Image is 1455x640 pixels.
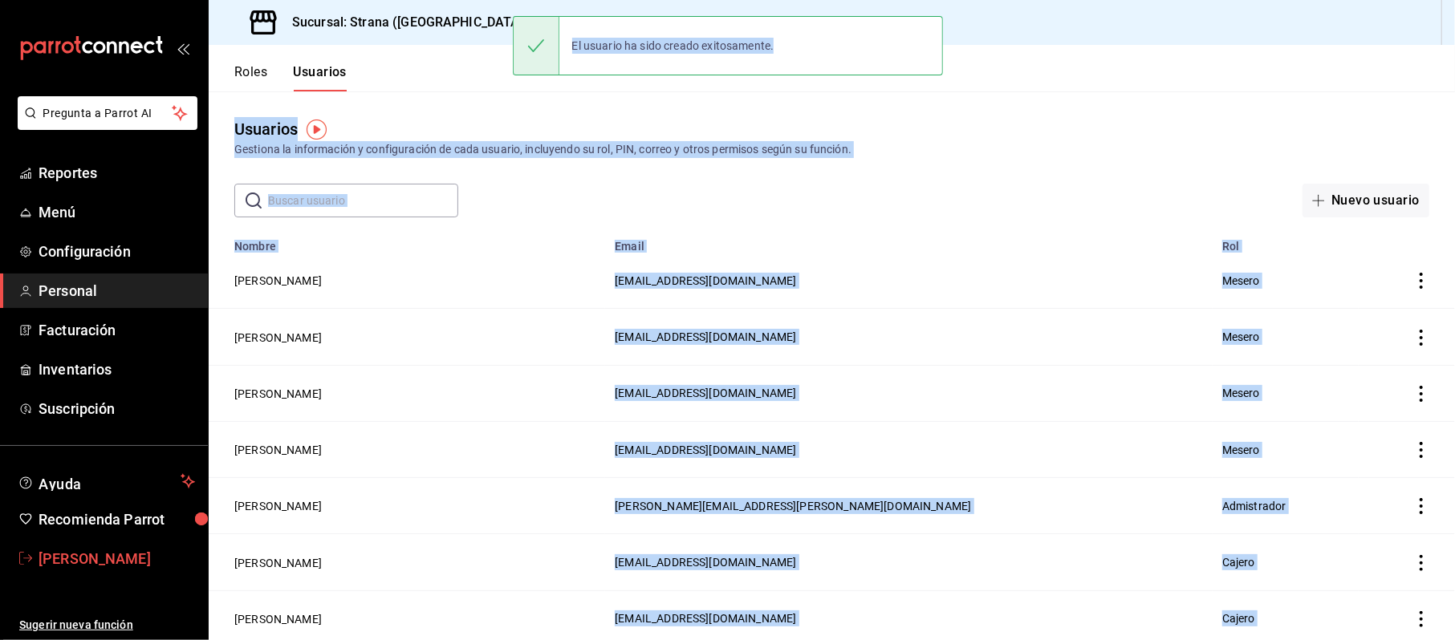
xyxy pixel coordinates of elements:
span: Menú [39,201,195,223]
span: Mesero [1222,444,1260,456]
button: Nuevo usuario [1303,184,1429,217]
span: Facturación [39,319,195,341]
span: Inventarios [39,358,195,380]
span: Cajero [1222,612,1255,625]
span: Cajero [1222,556,1255,569]
button: actions [1413,273,1429,289]
span: [PERSON_NAME][EMAIL_ADDRESS][PERSON_NAME][DOMAIN_NAME] [615,500,971,512]
button: [PERSON_NAME] [234,611,322,627]
div: El usuario ha sido creado exitosamente. [559,28,787,63]
input: Buscar usuario [268,184,458,217]
div: Usuarios [234,117,298,141]
span: Configuración [39,241,195,262]
button: actions [1413,555,1429,571]
span: Mesero [1222,330,1260,343]
span: Suscripción [39,398,195,419]
span: Mesero [1222,274,1260,287]
div: navigation tabs [234,64,347,91]
button: actions [1413,330,1429,346]
button: actions [1413,498,1429,514]
span: [EMAIL_ADDRESS][DOMAIN_NAME] [615,274,796,287]
button: [PERSON_NAME] [234,330,322,346]
button: Usuarios [293,64,347,91]
button: [PERSON_NAME] [234,386,322,402]
div: Gestiona la información y configuración de cada usuario, incluyendo su rol, PIN, correo y otros p... [234,141,1429,158]
th: Email [605,230,1213,253]
h3: Sucursal: Strana ([GEOGRAPHIC_DATA]) [279,13,528,32]
button: [PERSON_NAME] [234,273,322,289]
button: actions [1413,386,1429,402]
span: [EMAIL_ADDRESS][DOMAIN_NAME] [615,444,796,456]
span: Personal [39,280,195,302]
span: Sugerir nueva función [19,617,195,634]
button: Pregunta a Parrot AI [18,96,197,130]
span: Reportes [39,162,195,184]
button: actions [1413,611,1429,627]
th: Nombre [209,230,605,253]
span: Ayuda [39,472,174,491]
span: [EMAIL_ADDRESS][DOMAIN_NAME] [615,612,796,625]
span: Admistrador [1222,500,1286,512]
button: [PERSON_NAME] [234,498,322,514]
img: Tooltip marker [307,119,327,140]
button: [PERSON_NAME] [234,555,322,571]
span: [EMAIL_ADDRESS][DOMAIN_NAME] [615,330,796,343]
span: Mesero [1222,387,1260,399]
span: Pregunta a Parrot AI [43,105,173,122]
span: [EMAIL_ADDRESS][DOMAIN_NAME] [615,556,796,569]
th: Rol [1213,230,1359,253]
span: [PERSON_NAME] [39,548,195,569]
span: Recomienda Parrot [39,508,195,530]
button: open_drawer_menu [177,42,189,55]
button: [PERSON_NAME] [234,442,322,458]
span: [EMAIL_ADDRESS][DOMAIN_NAME] [615,387,796,399]
button: Roles [234,64,267,91]
button: actions [1413,442,1429,458]
a: Pregunta a Parrot AI [11,116,197,133]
